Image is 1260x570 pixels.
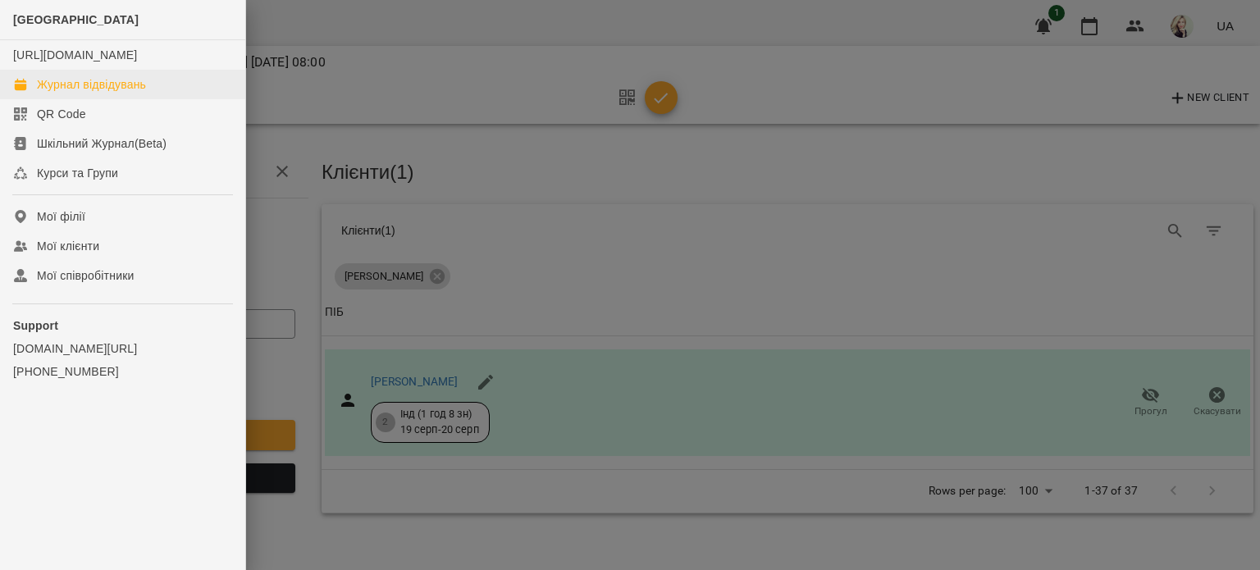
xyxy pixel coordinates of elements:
[37,106,86,122] div: QR Code
[37,238,99,254] div: Мої клієнти
[13,13,139,26] span: [GEOGRAPHIC_DATA]
[13,363,232,380] a: [PHONE_NUMBER]
[37,76,146,93] div: Журнал відвідувань
[13,48,137,62] a: [URL][DOMAIN_NAME]
[13,317,232,334] p: Support
[37,208,85,225] div: Мої філії
[13,340,232,357] a: [DOMAIN_NAME][URL]
[37,135,167,152] div: Шкільний Журнал(Beta)
[37,165,118,181] div: Курси та Групи
[37,267,135,284] div: Мої співробітники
